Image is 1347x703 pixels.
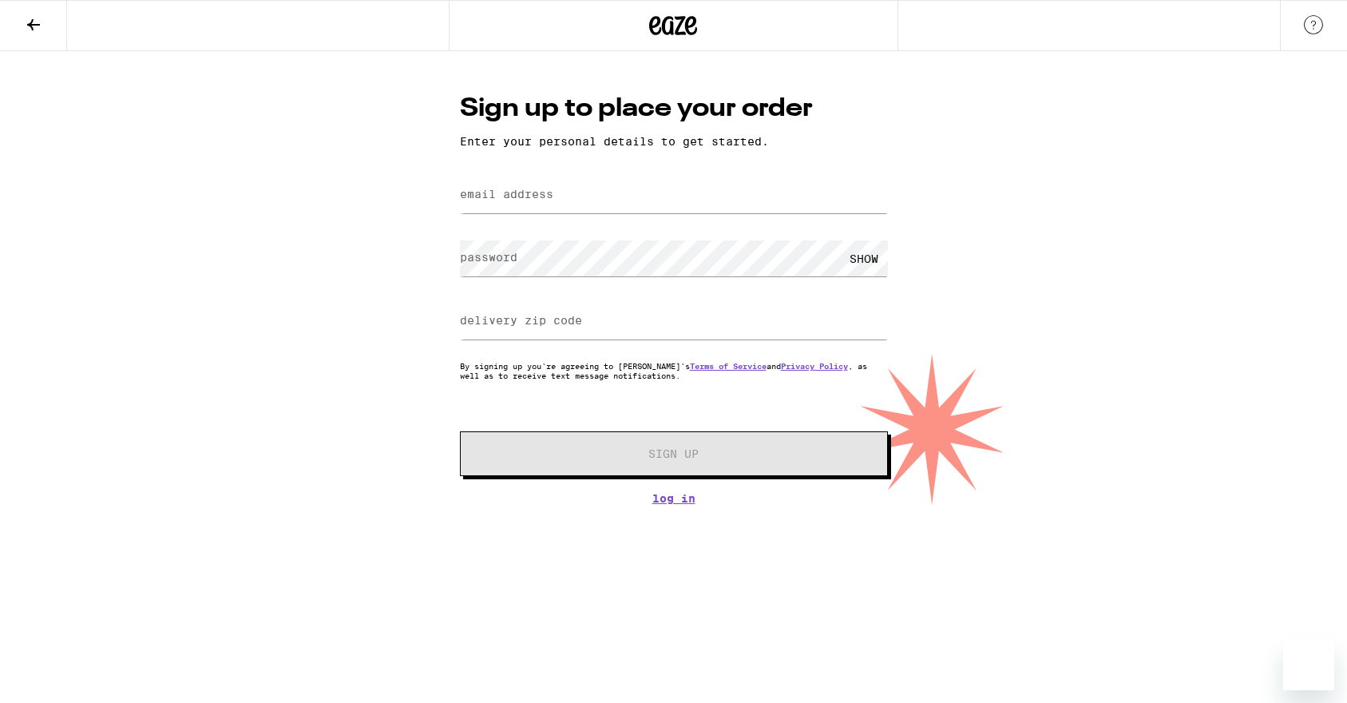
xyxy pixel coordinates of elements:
[648,448,699,459] span: Sign Up
[460,492,888,505] a: Log In
[460,188,553,201] label: email address
[1283,639,1334,690] iframe: Button to launch messaging window
[460,431,888,476] button: Sign Up
[460,361,888,380] p: By signing up you're agreeing to [PERSON_NAME]'s and , as well as to receive text message notific...
[781,361,848,371] a: Privacy Policy
[460,304,888,340] input: delivery zip code
[460,177,888,213] input: email address
[690,361,767,371] a: Terms of Service
[460,314,582,327] label: delivery zip code
[840,240,888,276] div: SHOW
[460,135,888,148] p: Enter your personal details to get started.
[460,91,888,127] h1: Sign up to place your order
[460,251,517,264] label: password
